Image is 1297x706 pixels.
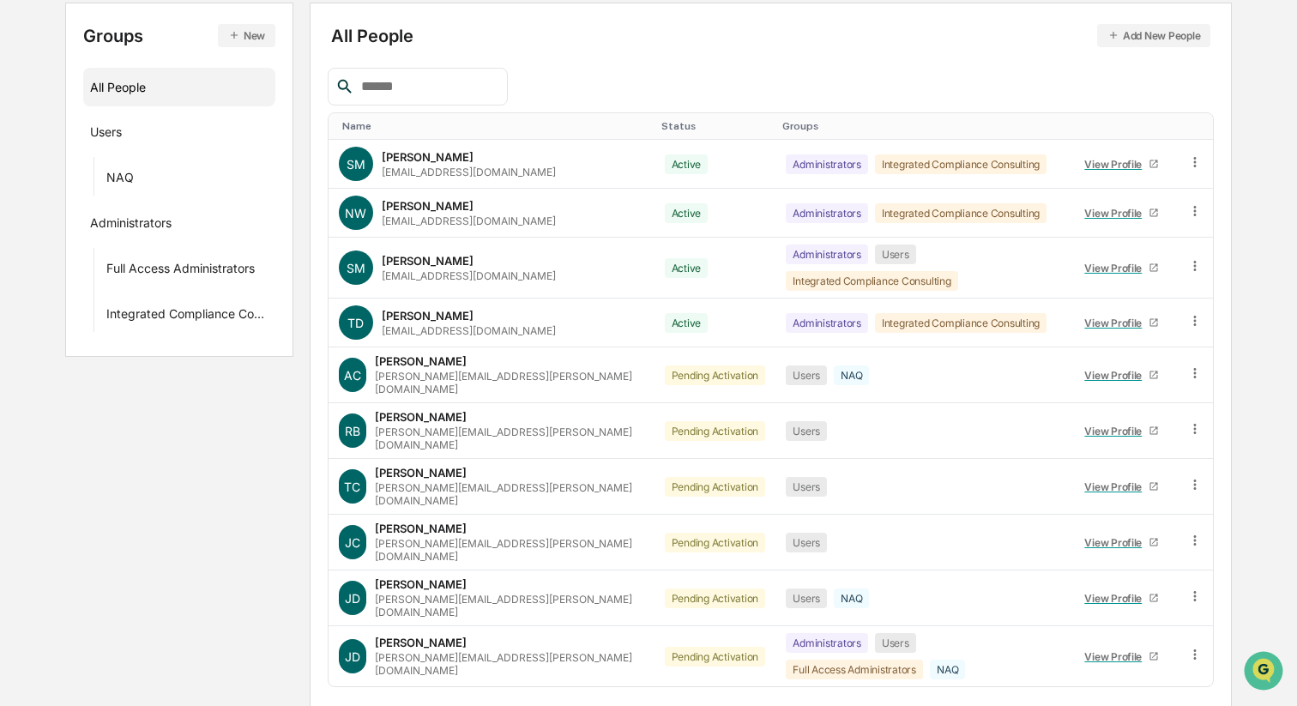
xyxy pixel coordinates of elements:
div: Pending Activation [665,421,766,441]
span: JD [345,591,360,606]
div: Past conversations [17,190,115,204]
div: Toggle SortBy [342,120,648,132]
iframe: Open customer support [1242,649,1288,696]
a: Powered byPylon [121,425,208,438]
a: View Profile [1077,529,1167,556]
button: See all [266,187,312,208]
span: JD [345,649,360,664]
div: NAQ [106,170,134,190]
img: 1746055101610-c473b297-6a78-478c-a979-82029cc54cd1 [34,234,48,248]
div: [PERSON_NAME] [375,466,467,480]
div: Administrators [786,203,868,223]
div: Toggle SortBy [1191,120,1207,132]
span: TC [344,480,360,494]
a: 🖐️Preclearance [10,344,118,375]
div: [PERSON_NAME] [382,150,474,164]
div: [EMAIL_ADDRESS][DOMAIN_NAME] [382,269,556,282]
div: [PERSON_NAME] [382,309,474,323]
a: View Profile [1077,362,1167,389]
div: [PERSON_NAME] [382,254,474,268]
div: View Profile [1084,158,1149,171]
div: [EMAIL_ADDRESS][DOMAIN_NAME] [382,324,556,337]
div: Integrated Compliance Consulting [875,203,1047,223]
div: Users [875,633,916,653]
div: View Profile [1084,317,1149,329]
button: New [218,24,275,47]
span: Preclearance [34,351,111,368]
div: Integrated Compliance Consulting [106,306,269,327]
div: [PERSON_NAME][EMAIL_ADDRESS][PERSON_NAME][DOMAIN_NAME] [375,370,644,395]
div: Groups [83,24,276,47]
div: View Profile [1084,369,1149,382]
button: Start new chat [292,136,312,157]
div: [PERSON_NAME] [375,636,467,649]
div: We're available if you need us! [77,148,236,162]
div: Users [90,124,122,145]
div: [PERSON_NAME][EMAIL_ADDRESS][PERSON_NAME][DOMAIN_NAME] [375,537,644,563]
span: • [142,280,148,293]
div: Users [786,421,827,441]
div: Pending Activation [665,647,766,667]
a: 🗄️Attestations [118,344,220,375]
span: [DATE] [152,233,187,247]
div: NAQ [834,365,869,385]
div: Full Access Administrators [786,660,923,679]
div: Integrated Compliance Consulting [786,271,957,291]
div: All People [90,73,269,101]
span: [DATE] [152,280,187,293]
span: JC [345,535,360,550]
img: Jack Rasmussen [17,217,45,244]
div: View Profile [1084,262,1149,275]
a: View Profile [1077,255,1167,281]
div: Full Access Administrators [106,261,255,281]
div: Pending Activation [665,365,766,385]
div: Administrators [786,633,868,653]
div: Pending Activation [665,533,766,552]
div: Users [786,588,827,608]
a: View Profile [1077,310,1167,336]
div: Pending Activation [665,588,766,608]
div: Active [665,258,709,278]
a: View Profile [1077,585,1167,612]
div: Users [786,365,827,385]
div: [EMAIL_ADDRESS][DOMAIN_NAME] [382,214,556,227]
div: [PERSON_NAME][EMAIL_ADDRESS][PERSON_NAME][DOMAIN_NAME] [375,425,644,451]
img: 8933085812038_c878075ebb4cc5468115_72.jpg [36,131,67,162]
div: Administrators [786,244,868,264]
div: View Profile [1084,650,1149,663]
div: Toggle SortBy [661,120,769,132]
div: [PERSON_NAME][EMAIL_ADDRESS][PERSON_NAME][DOMAIN_NAME] [375,651,644,677]
div: [PERSON_NAME] [375,410,467,424]
div: [PERSON_NAME][EMAIL_ADDRESS][PERSON_NAME][DOMAIN_NAME] [375,481,644,507]
div: View Profile [1084,207,1149,220]
div: Active [665,154,709,174]
div: View Profile [1084,425,1149,437]
div: Users [875,244,916,264]
div: Integrated Compliance Consulting [875,154,1047,174]
span: TD [347,316,364,330]
div: Users [786,477,827,497]
span: Attestations [142,351,213,368]
div: [PERSON_NAME] [375,354,467,368]
a: View Profile [1077,200,1167,226]
img: 1746055101610-c473b297-6a78-478c-a979-82029cc54cd1 [17,131,48,162]
div: [PERSON_NAME][EMAIL_ADDRESS][PERSON_NAME][DOMAIN_NAME] [375,593,644,619]
span: RB [345,424,360,438]
span: Data Lookup [34,383,108,401]
div: 🔎 [17,385,31,399]
div: Start new chat [77,131,281,148]
div: Administrators [786,313,868,333]
div: Active [665,313,709,333]
div: Toggle SortBy [782,120,1060,132]
div: All People [331,24,1211,47]
div: Pending Activation [665,477,766,497]
div: Toggle SortBy [1074,120,1170,132]
div: Active [665,203,709,223]
div: View Profile [1084,480,1149,493]
span: [PERSON_NAME] [53,280,139,293]
div: NAQ [930,660,965,679]
img: Steven Moralez [17,263,45,291]
span: SM [347,157,365,172]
